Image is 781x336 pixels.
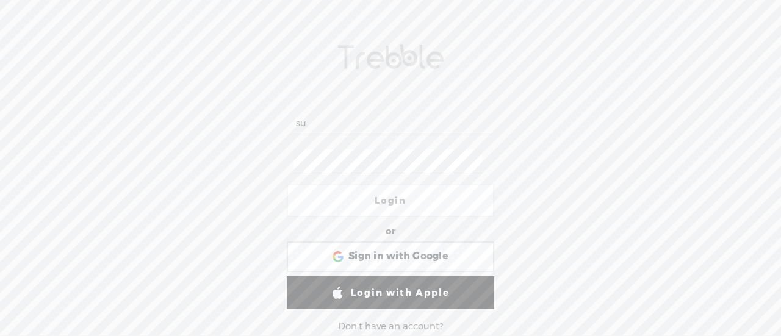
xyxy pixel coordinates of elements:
[293,112,492,135] input: Username
[287,184,494,217] a: Login
[386,222,395,241] div: or
[287,241,494,272] div: Sign in with Google
[348,250,448,263] span: Sign in with Google
[287,276,494,309] a: Login with Apple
